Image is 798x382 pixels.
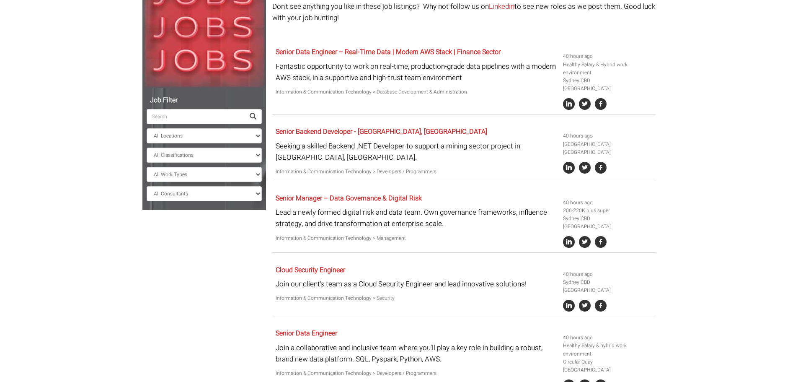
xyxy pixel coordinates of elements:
[563,132,653,140] li: 40 hours ago
[276,140,557,163] p: Seeking a skilled Backend .NET Developer to support a mining sector project in [GEOGRAPHIC_DATA],...
[276,278,557,290] p: Join our client’s team as a Cloud Security Engineer and lead innovative solutions!
[276,328,337,338] a: Senior Data Engineer
[563,52,653,60] li: 40 hours ago
[276,342,557,365] p: Join a collaborative and inclusive team where you'll play a key role in building a robust, brand ...
[563,278,653,294] li: Sydney CBD [GEOGRAPHIC_DATA]
[563,199,653,207] li: 40 hours ago
[563,77,653,93] li: Sydney CBD [GEOGRAPHIC_DATA]
[276,47,501,57] a: Senior Data Engineer – Real-Time Data | Modern AWS Stack | Finance Sector
[563,140,653,156] li: [GEOGRAPHIC_DATA] [GEOGRAPHIC_DATA]
[147,97,262,104] h5: Job Filter
[147,109,245,124] input: Search
[276,294,557,302] p: Information & Communication Technology > Security
[276,234,557,242] p: Information & Communication Technology > Management
[489,1,514,12] a: Linkedin
[563,61,653,77] li: Healthy Salary & Hybrid work environment.
[276,207,557,229] p: Lead a newly formed digital risk and data team. Own governance frameworks, influence strategy, an...
[563,334,653,342] li: 40 hours ago
[276,193,422,203] a: Senior Manager – Data Governance & Digital Risk
[563,342,653,358] li: Healthy Salary & hybrid work environment.
[276,88,557,96] p: Information & Communication Technology > Database Development & Administration
[276,168,557,176] p: Information & Communication Technology > Developers / Programmers
[276,127,487,137] a: Senior Backend Developer - [GEOGRAPHIC_DATA], [GEOGRAPHIC_DATA]
[563,215,653,231] li: Sydney CBD [GEOGRAPHIC_DATA]
[276,265,345,275] a: Cloud Security Engineer
[276,61,557,83] p: Fantastic opportunity to work on real-time, production-grade data pipelines with a modern AWS sta...
[563,358,653,374] li: Circular Quay [GEOGRAPHIC_DATA]
[563,207,653,215] li: 200-220K plus super
[276,369,557,377] p: Information & Communication Technology > Developers / Programmers
[563,270,653,278] li: 40 hours ago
